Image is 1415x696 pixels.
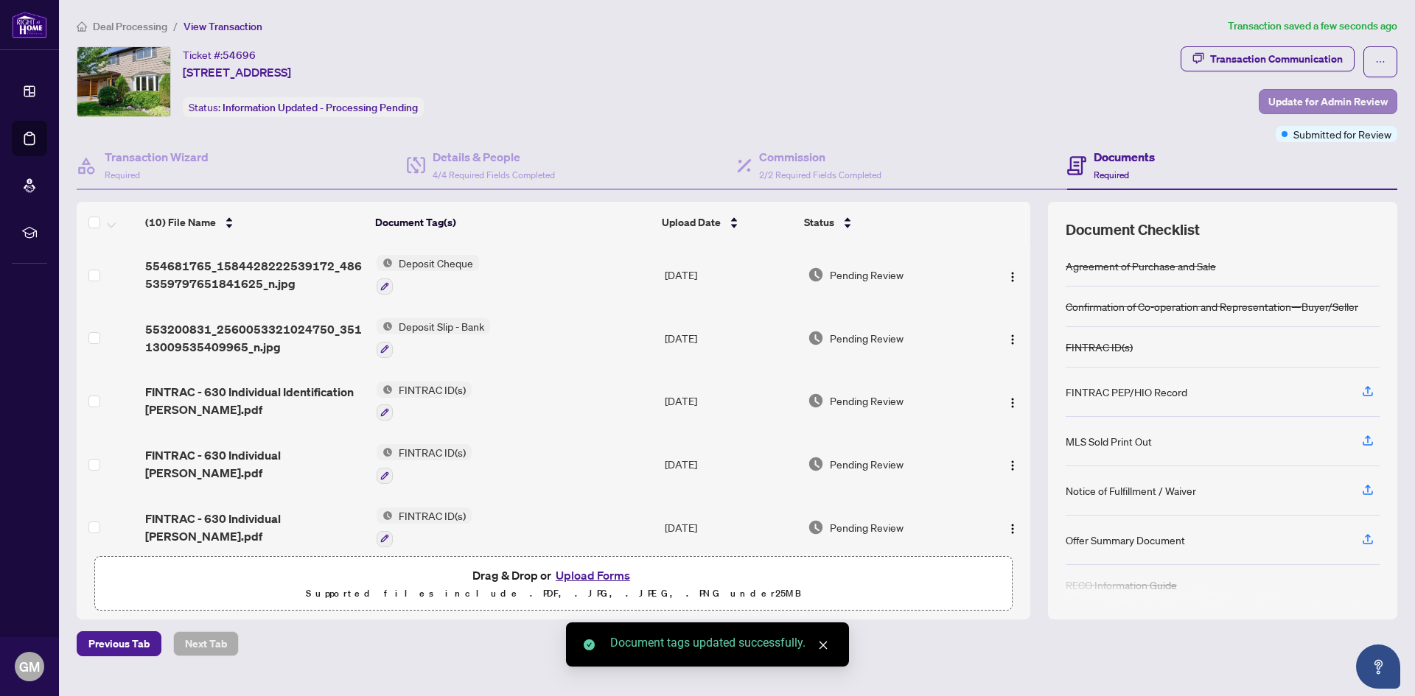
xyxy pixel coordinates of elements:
[1293,126,1391,142] span: Submitted for Review
[830,330,904,346] span: Pending Review
[551,566,635,585] button: Upload Forms
[93,20,167,33] span: Deal Processing
[95,557,1012,611] span: Drag & Drop orUpload FormsSupported files include .PDF, .JPG, .JPEG, .PNG under25MB
[830,456,904,472] span: Pending Review
[1066,577,1177,593] div: RECO Information Guide
[145,383,364,418] span: FINTRAC - 630 Individual Identification [PERSON_NAME].pdf
[377,444,472,484] button: Status IconFINTRAC ID(s)
[377,255,393,271] img: Status Icon
[105,148,209,166] h4: Transaction Wizard
[659,496,802,559] td: [DATE]
[1007,334,1019,345] img: Logo
[173,631,239,656] button: Next Tab
[808,393,824,409] img: Document Status
[1259,89,1397,114] button: Update for Admin Review
[377,507,393,524] img: Status Icon
[393,507,472,524] span: FINTRAC ID(s)
[1268,90,1388,113] span: Update for Admin Review
[1001,326,1024,350] button: Logo
[798,202,976,243] th: Status
[808,330,824,346] img: Document Status
[104,585,1003,602] p: Supported files include .PDF, .JPG, .JPEG, .PNG under 25 MB
[145,257,364,292] span: 554681765_1584428222539172_4865359797651841625_n.jpg
[145,510,364,545] span: FINTRAC - 630 Individual [PERSON_NAME].pdf
[804,214,834,231] span: Status
[88,632,150,655] span: Previous Tab
[1001,516,1024,539] button: Logo
[1001,452,1024,476] button: Logo
[1181,46,1355,71] button: Transaction Communication
[584,639,595,650] span: check-circle
[377,318,490,358] button: Status IconDeposit Slip - Bank
[393,444,472,460] span: FINTRAC ID(s)
[173,18,178,35] li: /
[1066,482,1196,499] div: Notice of Fulfillment / Waiver
[183,46,256,63] div: Ticket #:
[393,382,472,398] span: FINTRAC ID(s)
[1066,219,1200,240] span: Document Checklist
[659,370,802,433] td: [DATE]
[77,631,161,656] button: Previous Tab
[145,214,216,231] span: (10) File Name
[19,656,40,677] span: GM
[830,267,904,283] span: Pending Review
[377,255,479,295] button: Status IconDeposit Cheque
[1007,397,1019,409] img: Logo
[145,320,364,356] span: 553200831_2560053321024750_35113009535409965_n.jpg
[1228,18,1397,35] article: Transaction saved a few seconds ago
[433,148,555,166] h4: Details & People
[808,519,824,535] img: Document Status
[656,202,798,243] th: Upload Date
[659,243,802,306] td: [DATE]
[183,97,424,117] div: Status:
[1094,169,1129,180] span: Required
[223,101,418,114] span: Information Updated - Processing Pending
[1066,384,1187,400] div: FINTRAC PEP/HIO Record
[830,393,904,409] span: Pending Review
[377,382,472,421] button: Status IconFINTRAC ID(s)
[77,21,87,32] span: home
[759,148,881,166] h4: Commission
[139,202,369,243] th: (10) File Name
[12,11,47,38] img: logo
[393,255,479,271] span: Deposit Cheque
[818,640,828,650] span: close
[377,318,393,334] img: Status Icon
[759,169,881,180] span: 2/2 Required Fields Completed
[1356,644,1400,689] button: Open asap
[1001,263,1024,287] button: Logo
[815,637,831,653] a: Close
[472,566,635,585] span: Drag & Drop or
[433,169,555,180] span: 4/4 Required Fields Completed
[808,456,824,472] img: Document Status
[1007,460,1019,471] img: Logo
[1066,433,1152,449] div: MLS Sold Print Out
[1094,148,1155,166] h4: Documents
[1066,339,1133,355] div: FINTRAC ID(s)
[1066,258,1216,274] div: Agreement of Purchase and Sale
[830,519,904,535] span: Pending Review
[183,63,291,81] span: [STREET_ADDRESS]
[377,382,393,398] img: Status Icon
[808,267,824,283] img: Document Status
[77,47,170,116] img: IMG-W12362937_1.jpg
[105,169,140,180] span: Required
[1066,532,1185,548] div: Offer Summary Document
[377,507,472,547] button: Status IconFINTRAC ID(s)
[1375,57,1386,67] span: ellipsis
[659,306,802,370] td: [DATE]
[1007,271,1019,283] img: Logo
[662,214,721,231] span: Upload Date
[610,634,831,652] div: Document tags updated successfully.
[145,446,364,482] span: FINTRAC - 630 Individual [PERSON_NAME].pdf
[223,49,256,62] span: 54696
[1001,389,1024,412] button: Logo
[377,444,393,460] img: Status Icon
[1066,298,1358,314] div: Confirmation of Co-operation and Representation—Buyer/Seller
[1210,47,1343,71] div: Transaction Communication
[369,202,657,243] th: Document Tag(s)
[393,318,490,334] span: Deposit Slip - Bank
[1007,523,1019,535] img: Logo
[659,432,802,496] td: [DATE]
[184,20,262,33] span: View Transaction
